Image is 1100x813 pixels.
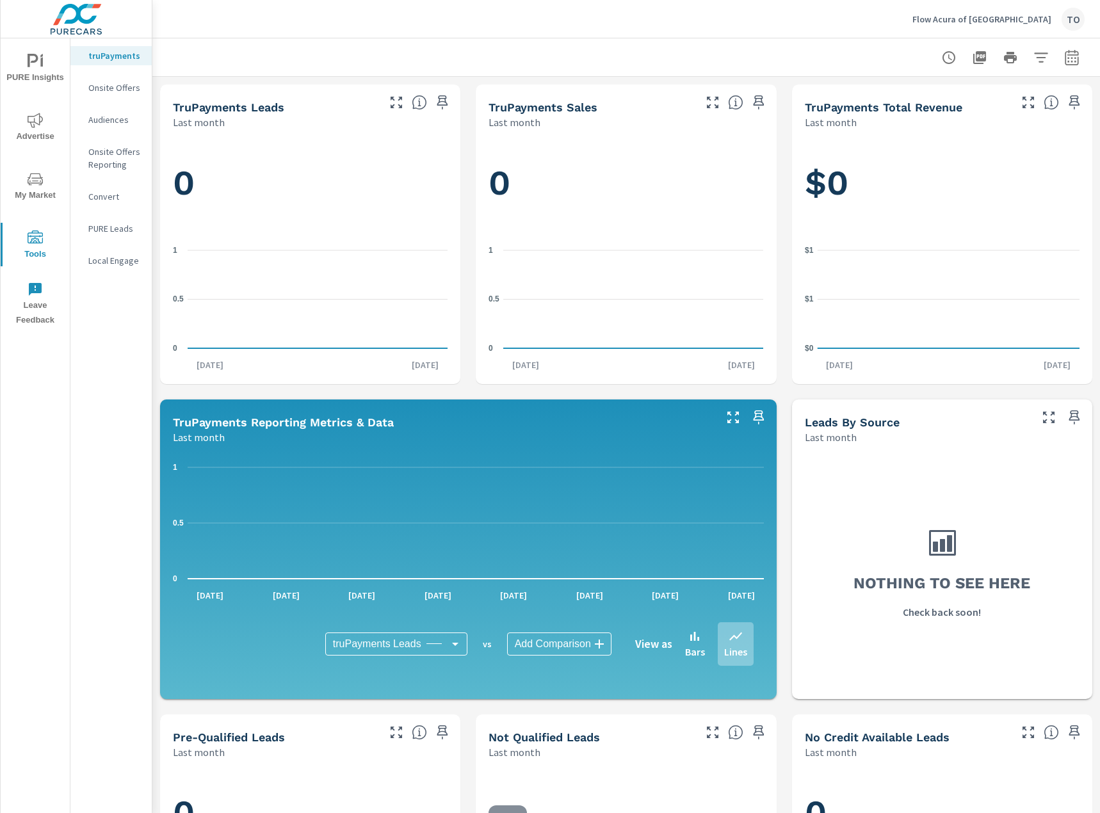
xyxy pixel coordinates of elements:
[685,644,705,659] p: Bars
[817,358,862,371] p: [DATE]
[805,344,814,353] text: $0
[805,430,857,445] p: Last month
[1064,92,1085,113] span: Save this to your personalized report
[805,246,814,255] text: $1
[805,415,900,429] h5: Leads By Source
[489,730,600,744] h5: Not Qualified Leads
[70,187,152,206] div: Convert
[88,49,142,62] p: truPayments
[1064,722,1085,743] span: Save this to your personalized report
[805,745,857,760] p: Last month
[719,358,764,371] p: [DATE]
[325,632,467,656] div: truPayments Leads
[489,246,493,255] text: 1
[173,294,184,303] text: 0.5
[70,110,152,129] div: Audiences
[1035,358,1080,371] p: [DATE]
[4,54,66,85] span: PURE Insights
[805,115,857,130] p: Last month
[432,722,453,743] span: Save this to your personalized report
[88,190,142,203] p: Convert
[4,230,66,262] span: Tools
[386,92,407,113] button: Make Fullscreen
[173,519,184,527] text: 0.5
[805,161,1080,205] h1: $0
[4,113,66,144] span: Advertise
[491,589,536,602] p: [DATE]
[1062,8,1085,31] div: TO
[403,358,448,371] p: [DATE]
[412,95,427,110] span: The number of truPayments leads.
[515,638,591,650] span: Add Comparison
[173,574,177,583] text: 0
[1044,95,1059,110] span: Total revenue from sales matched to a truPayments lead. [Source: This data is sourced from the de...
[88,81,142,94] p: Onsite Offers
[1028,45,1054,70] button: Apply Filters
[805,294,814,303] text: $1
[88,222,142,235] p: PURE Leads
[1018,92,1039,113] button: Make Fullscreen
[728,725,743,740] span: A basic review has been done and has not approved the credit worthiness of the lead by the config...
[173,161,448,205] h1: 0
[188,358,232,371] p: [DATE]
[173,344,177,353] text: 0
[489,161,763,205] h1: 0
[173,246,177,255] text: 1
[339,589,384,602] p: [DATE]
[4,282,66,328] span: Leave Feedback
[1018,722,1039,743] button: Make Fullscreen
[998,45,1023,70] button: Print Report
[507,632,611,656] div: Add Comparison
[70,251,152,270] div: Local Engage
[88,254,142,267] p: Local Engage
[1039,407,1059,428] button: Make Fullscreen
[724,644,747,659] p: Lines
[70,219,152,238] div: PURE Leads
[416,589,460,602] p: [DATE]
[643,589,688,602] p: [DATE]
[702,92,723,113] button: Make Fullscreen
[805,730,950,744] h5: No Credit Available Leads
[1059,45,1085,70] button: Select Date Range
[1,38,70,333] div: nav menu
[173,463,177,472] text: 1
[264,589,309,602] p: [DATE]
[386,722,407,743] button: Make Fullscreen
[70,46,152,65] div: truPayments
[567,589,612,602] p: [DATE]
[748,92,769,113] span: Save this to your personalized report
[70,142,152,174] div: Onsite Offers Reporting
[173,730,285,744] h5: Pre-Qualified Leads
[702,722,723,743] button: Make Fullscreen
[805,101,962,114] h5: truPayments Total Revenue
[70,78,152,97] div: Onsite Offers
[853,572,1030,594] h3: Nothing to see here
[88,145,142,171] p: Onsite Offers Reporting
[503,358,548,371] p: [DATE]
[728,95,743,110] span: Number of sales matched to a truPayments lead. [Source: This data is sourced from the dealer's DM...
[489,745,540,760] p: Last month
[719,589,764,602] p: [DATE]
[173,415,394,429] h5: truPayments Reporting Metrics & Data
[903,604,981,620] p: Check back soon!
[173,115,225,130] p: Last month
[748,722,769,743] span: Save this to your personalized report
[1064,407,1085,428] span: Save this to your personalized report
[88,113,142,126] p: Audiences
[432,92,453,113] span: Save this to your personalized report
[723,407,743,428] button: Make Fullscreen
[489,101,597,114] h5: truPayments Sales
[1044,725,1059,740] span: A lead that has been submitted but has not gone through the credit application process.
[635,638,672,650] h6: View as
[489,115,540,130] p: Last month
[188,589,232,602] p: [DATE]
[912,13,1051,25] p: Flow Acura of [GEOGRAPHIC_DATA]
[333,638,421,650] span: truPayments Leads
[173,430,225,445] p: Last month
[173,745,225,760] p: Last month
[173,101,284,114] h5: truPayments Leads
[4,172,66,203] span: My Market
[489,344,493,353] text: 0
[467,638,507,650] p: vs
[412,725,427,740] span: A basic review has been done and approved the credit worthiness of the lead by the configured cre...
